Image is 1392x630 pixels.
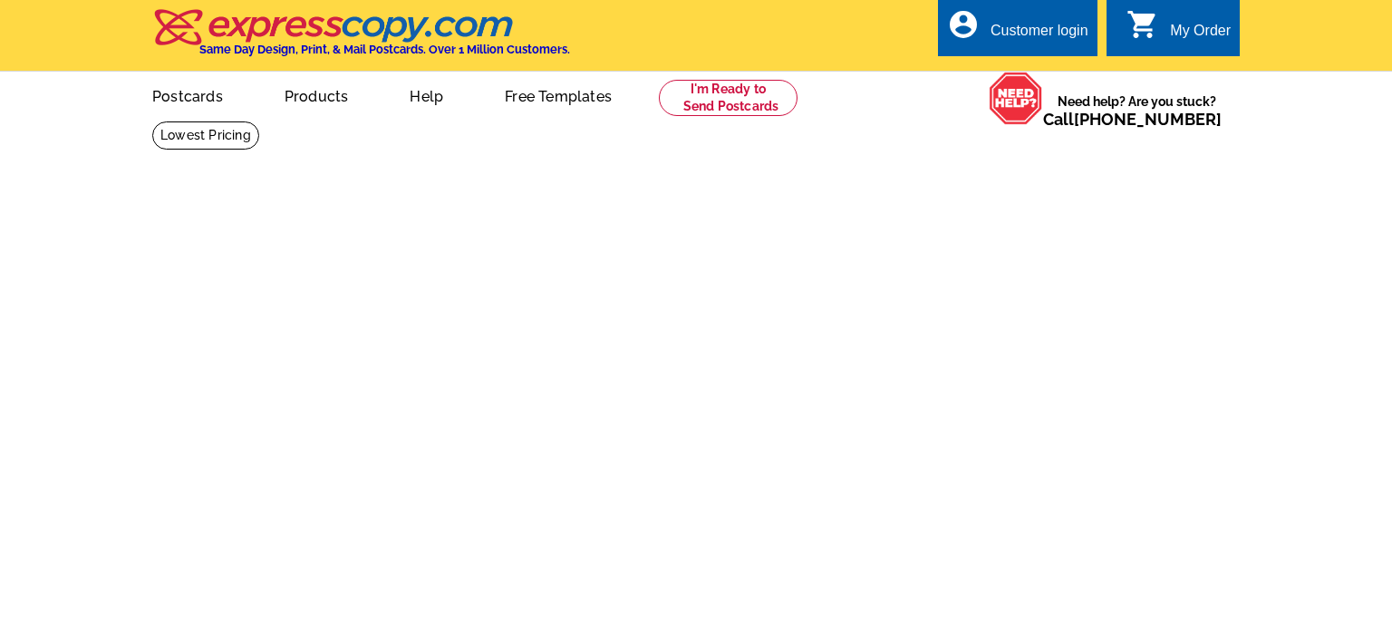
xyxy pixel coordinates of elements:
span: Call [1043,110,1222,129]
img: help [989,72,1043,125]
a: [PHONE_NUMBER] [1074,110,1222,129]
a: Free Templates [476,73,641,116]
i: shopping_cart [1126,8,1159,41]
a: Help [381,73,472,116]
i: account_circle [947,8,980,41]
a: Same Day Design, Print, & Mail Postcards. Over 1 Million Customers. [152,22,570,56]
a: account_circle Customer login [947,20,1088,43]
span: Need help? Are you stuck? [1043,92,1231,129]
h4: Same Day Design, Print, & Mail Postcards. Over 1 Million Customers. [199,43,570,56]
a: Postcards [123,73,252,116]
div: Customer login [991,23,1088,48]
div: My Order [1170,23,1231,48]
a: Products [256,73,378,116]
a: shopping_cart My Order [1126,20,1231,43]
